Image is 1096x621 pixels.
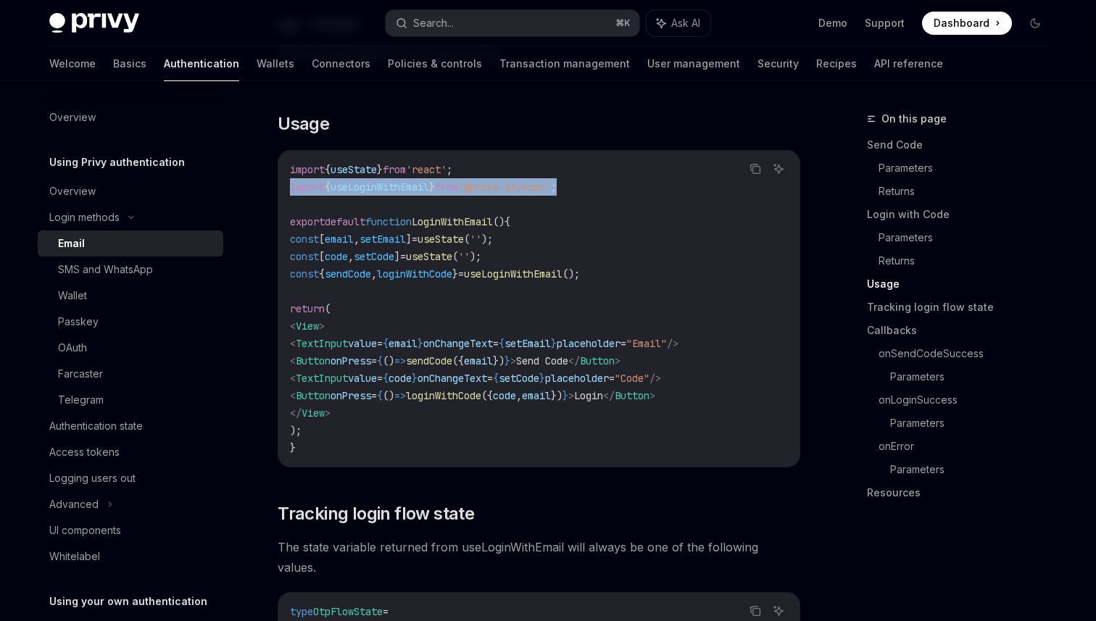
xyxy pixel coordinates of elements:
[49,548,100,565] div: Whitelabel
[313,605,383,618] span: OtpFlowState
[383,605,389,618] span: =
[464,354,493,367] span: email
[922,12,1012,35] a: Dashboard
[377,372,383,385] span: =
[388,46,482,81] a: Policies & controls
[38,543,223,570] a: Whitelabel
[1024,12,1047,35] button: Toggle dark mode
[331,354,371,367] span: onPress
[331,180,429,193] span: useLoginWithEmail
[458,180,551,193] span: '@privy-io/expo'
[867,203,1058,226] a: Login with Code
[290,372,296,385] span: <
[290,233,319,246] span: const
[435,180,458,193] span: from
[649,372,661,385] span: />
[290,605,313,618] span: type
[58,235,85,252] div: Email
[296,320,319,333] span: View
[290,407,302,420] span: </
[325,407,331,420] span: >
[499,46,630,81] a: Transaction management
[383,372,389,385] span: {
[615,389,649,402] span: Button
[58,365,103,383] div: Farcaster
[412,233,418,246] span: =
[458,267,464,280] span: =
[562,267,580,280] span: ();
[58,287,87,304] div: Wallet
[412,215,493,228] span: LoginWithEmail
[49,46,96,81] a: Welcome
[49,443,120,461] div: Access tokens
[818,16,847,30] a: Demo
[278,537,800,578] span: The state variable returned from useLoginWithEmail will always be one of the following values.
[551,337,557,350] span: }
[377,354,383,367] span: {
[290,389,296,402] span: <
[365,215,412,228] span: function
[423,337,493,350] span: onChangeText
[615,372,649,385] span: "Code"
[574,389,603,402] span: Login
[879,249,1058,272] a: Returns
[879,157,1058,180] a: Parameters
[418,233,464,246] span: useState
[290,267,319,280] span: const
[38,413,223,439] a: Authentication state
[383,337,389,350] span: {
[545,372,609,385] span: placeholder
[879,180,1058,203] a: Returns
[49,13,139,33] img: dark logo
[615,354,620,367] span: >
[493,215,505,228] span: ()
[371,354,377,367] span: =
[354,233,360,246] span: ,
[746,159,765,178] button: Copy the contents from the code block
[371,389,377,402] span: =
[620,337,626,350] span: =
[493,337,499,350] span: =
[58,313,99,330] div: Passkey
[386,10,639,36] button: Search...⌘K
[290,354,296,367] span: <
[319,250,325,263] span: [
[257,46,294,81] a: Wallets
[49,109,96,126] div: Overview
[325,233,354,246] span: email
[452,250,458,263] span: (
[890,412,1058,435] a: Parameters
[290,320,296,333] span: <
[418,337,423,350] span: }
[331,163,377,176] span: useState
[879,226,1058,249] a: Parameters
[319,233,325,246] span: [
[325,250,348,263] span: code
[38,439,223,465] a: Access tokens
[377,163,383,176] span: }
[505,337,551,350] span: setEmail
[406,233,412,246] span: ]
[290,302,325,315] span: return
[412,372,418,385] span: }
[865,16,905,30] a: Support
[551,180,557,193] span: ;
[874,46,943,81] a: API reference
[867,319,1058,342] a: Callbacks
[49,183,96,200] div: Overview
[879,388,1058,412] a: onLoginSuccess
[383,389,394,402] span: ()
[290,250,319,263] span: const
[890,458,1058,481] a: Parameters
[649,389,655,402] span: >
[360,233,406,246] span: setEmail
[58,391,104,409] div: Telegram
[38,465,223,491] a: Logging users out
[429,180,435,193] span: }
[38,104,223,130] a: Overview
[290,163,325,176] span: import
[493,354,505,367] span: })
[377,267,452,280] span: loginWithCode
[113,46,146,81] a: Basics
[769,159,788,178] button: Ask AI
